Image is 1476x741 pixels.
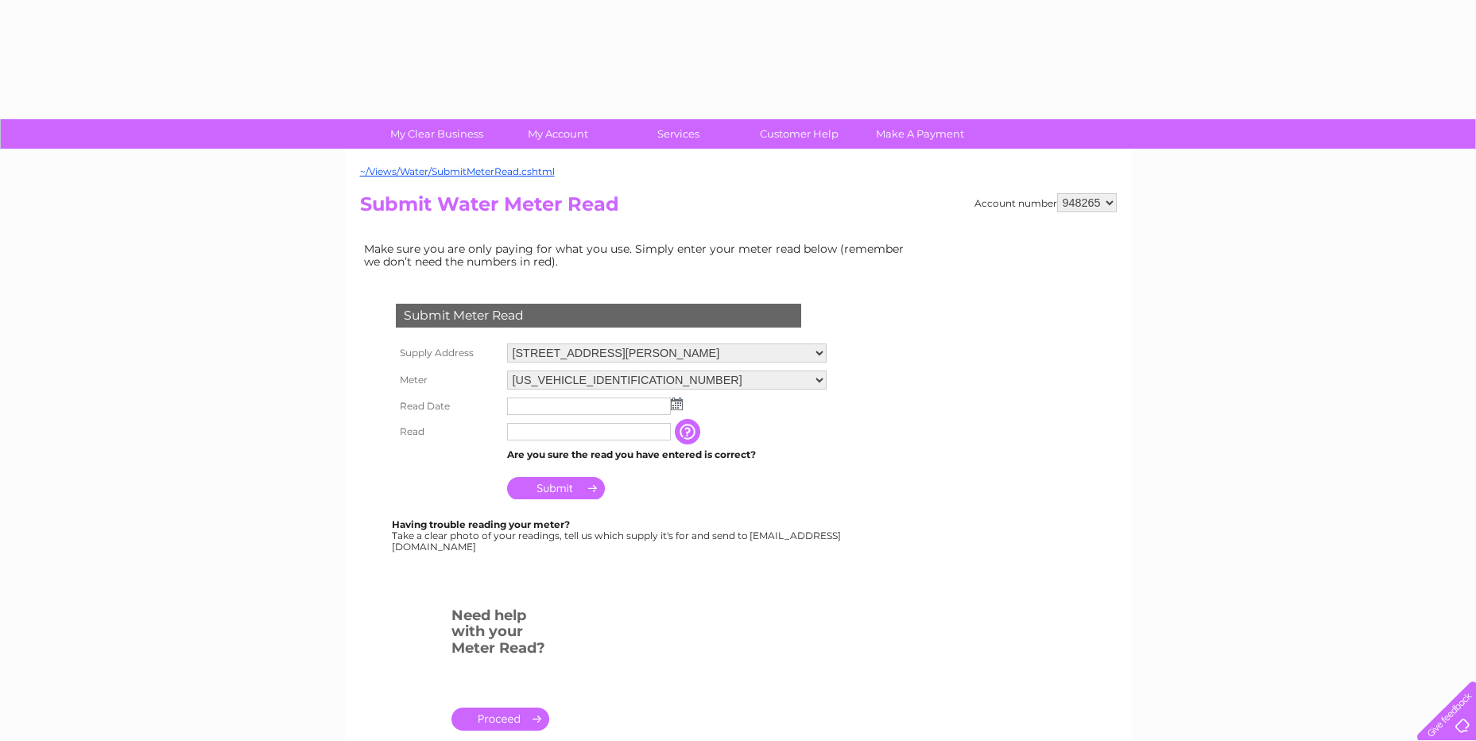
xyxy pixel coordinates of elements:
div: Submit Meter Read [396,304,801,328]
th: Read [392,419,503,444]
div: Take a clear photo of your readings, tell us which supply it's for and send to [EMAIL_ADDRESS][DO... [392,519,843,552]
h2: Submit Water Meter Read [360,193,1117,223]
input: Submit [507,477,605,499]
a: . [451,708,549,731]
a: Services [613,119,744,149]
th: Meter [392,367,503,394]
th: Supply Address [392,339,503,367]
a: ~/Views/Water/SubmitMeterRead.cshtml [360,165,555,177]
td: Make sure you are only paying for what you use. Simply enter your meter read below (remember we d... [360,239,916,272]
a: Make A Payment [854,119,986,149]
a: My Account [492,119,623,149]
a: My Clear Business [371,119,502,149]
b: Having trouble reading your meter? [392,518,570,530]
a: Customer Help [734,119,865,149]
td: Are you sure the read you have entered is correct? [503,444,831,465]
h3: Need help with your Meter Read? [451,604,549,665]
input: Information [675,419,703,444]
th: Read Date [392,394,503,419]
div: Account number [974,193,1117,212]
img: ... [671,398,683,410]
